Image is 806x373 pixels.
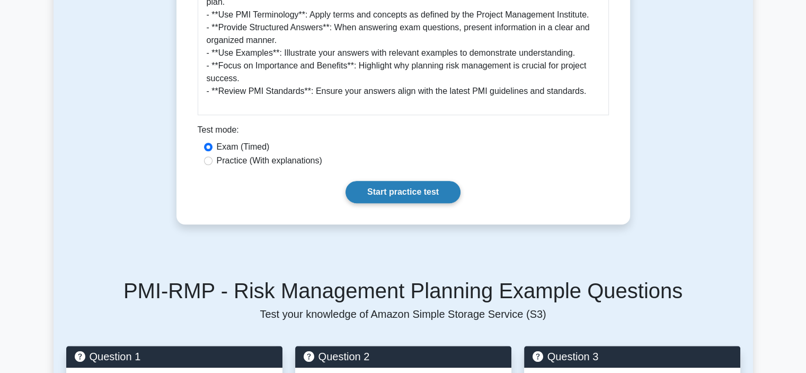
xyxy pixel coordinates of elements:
h5: PMI-RMP - Risk Management Planning Example Questions [66,278,740,303]
a: Start practice test [346,181,460,203]
div: Test mode: [198,124,609,141]
label: Practice (With explanations) [217,154,322,167]
p: Test your knowledge of Amazon Simple Storage Service (S3) [66,308,740,320]
h5: Question 1 [75,350,274,363]
h5: Question 3 [533,350,732,363]
h5: Question 2 [304,350,503,363]
label: Exam (Timed) [217,141,270,153]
